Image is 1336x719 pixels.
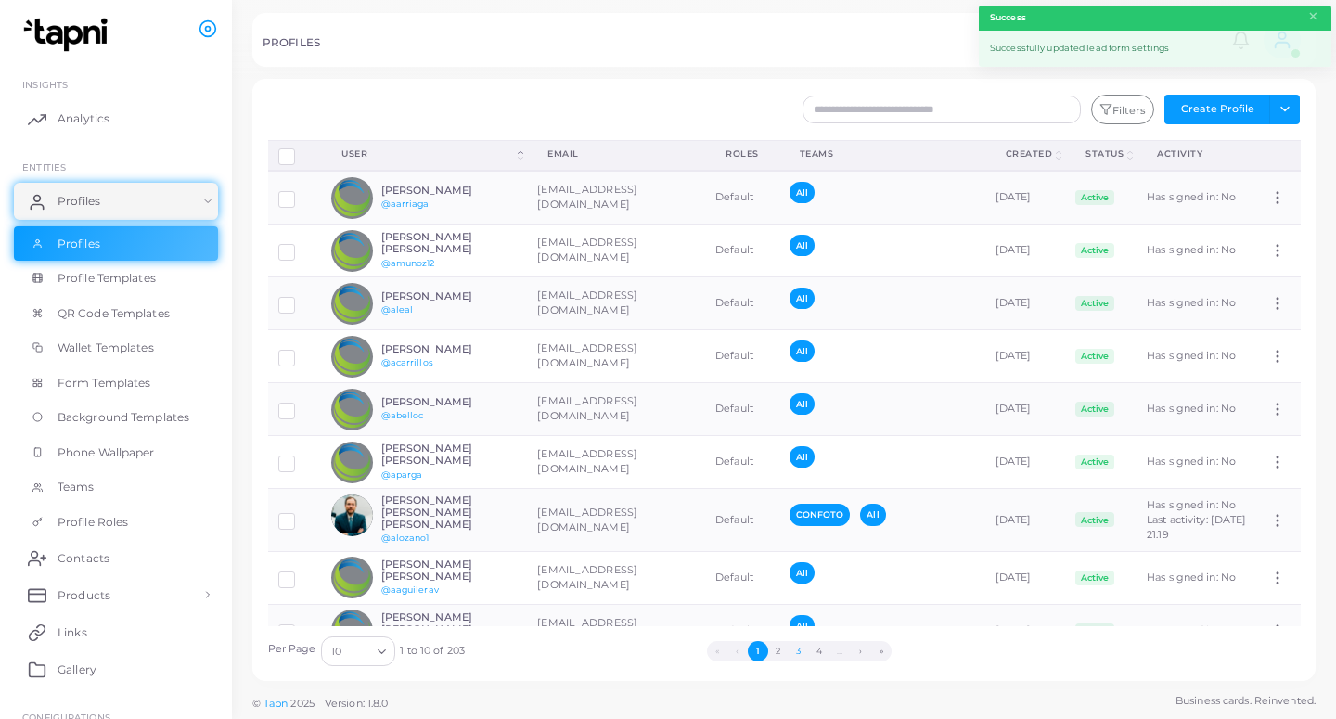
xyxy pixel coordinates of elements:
span: 2025 [290,696,314,712]
div: Created [1006,148,1053,160]
img: avatar [331,557,373,598]
td: Default [705,171,779,225]
img: avatar [331,610,373,651]
td: Default [705,489,779,552]
h6: [PERSON_NAME] [PERSON_NAME] [381,611,518,636]
td: Default [705,604,779,657]
h6: [PERSON_NAME] [381,185,518,197]
span: CONFOTO [790,504,851,525]
button: Go to page 1 [748,641,768,661]
td: [DATE] [985,604,1066,657]
td: [DATE] [985,436,1066,489]
span: Has signed in: No [1147,296,1236,309]
td: [EMAIL_ADDRESS][DOMAIN_NAME] [527,383,705,436]
a: @alozano1 [381,533,430,543]
a: Profile Roles [14,505,218,540]
span: Gallery [58,661,96,678]
th: Action [1259,140,1300,171]
span: 10 [331,642,341,661]
button: Filters [1091,95,1154,124]
span: All [790,340,815,362]
span: Form Templates [58,375,151,392]
span: Analytics [58,110,109,127]
a: Contacts [14,539,218,576]
span: 1 to 10 of 203 [400,644,465,659]
span: All [790,393,815,415]
span: Has signed in: No [1147,498,1236,511]
img: avatar [331,336,373,378]
strong: Success [990,11,1026,24]
button: Go to last page [871,641,892,661]
span: Last activity: [DATE] 21:19 [1147,513,1246,541]
img: logo [17,18,120,52]
span: Has signed in: No [1147,243,1236,256]
span: Active [1075,623,1114,638]
span: Profile Roles [58,514,128,531]
span: Wallet Templates [58,340,154,356]
a: Profile Templates [14,261,218,296]
span: Active [1075,571,1114,585]
td: [EMAIL_ADDRESS][DOMAIN_NAME] [527,277,705,330]
td: Default [705,277,779,330]
a: Profiles [14,226,218,262]
span: All [860,504,885,525]
td: [DATE] [985,171,1066,225]
th: Row-selection [268,140,322,171]
td: [DATE] [985,277,1066,330]
span: Profiles [58,236,100,252]
span: © [252,696,388,712]
td: Default [705,225,779,277]
input: Search for option [343,641,370,661]
td: Default [705,436,779,489]
div: Teams [800,148,965,160]
ul: Pagination [465,641,1133,661]
a: @aparga [381,469,423,480]
td: [EMAIL_ADDRESS][DOMAIN_NAME] [527,604,705,657]
span: Version: 1.8.0 [325,697,389,710]
span: Background Templates [58,409,189,426]
a: Links [14,613,218,650]
span: Has signed in: No [1147,623,1236,636]
span: Active [1075,243,1114,258]
a: @aleal [381,304,414,315]
td: [EMAIL_ADDRESS][DOMAIN_NAME] [527,551,705,604]
a: Form Templates [14,366,218,401]
a: Profiles [14,183,218,220]
h6: [PERSON_NAME] [381,396,518,408]
h6: [PERSON_NAME] [PERSON_NAME] [381,443,518,467]
span: All [790,182,815,203]
span: Active [1075,402,1114,417]
a: @aarriaga [381,199,430,209]
td: Default [705,330,779,383]
h6: [PERSON_NAME] [381,290,518,302]
span: Active [1075,296,1114,311]
span: Has signed in: No [1147,571,1236,584]
a: Analytics [14,100,218,137]
td: [DATE] [985,330,1066,383]
td: [EMAIL_ADDRESS][DOMAIN_NAME] [527,330,705,383]
div: Status [1085,148,1124,160]
span: Active [1075,512,1114,527]
span: Active [1075,190,1114,205]
button: Close [1307,6,1319,27]
span: Has signed in: No [1147,402,1236,415]
div: Search for option [321,636,395,666]
a: Tapni [263,697,291,710]
div: User [341,148,514,160]
button: Go to next page [851,641,871,661]
img: avatar [331,389,373,430]
span: Active [1075,455,1114,469]
img: avatar [331,177,373,219]
h6: [PERSON_NAME] [PERSON_NAME] [381,559,518,583]
td: [EMAIL_ADDRESS][DOMAIN_NAME] [527,489,705,552]
td: [DATE] [985,225,1066,277]
td: [DATE] [985,489,1066,552]
a: @abelloc [381,410,424,420]
a: Wallet Templates [14,330,218,366]
div: activity [1157,148,1239,160]
span: All [790,446,815,468]
span: Profiles [58,193,100,210]
a: @acarrillos [381,357,433,367]
label: Per Page [268,642,316,657]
